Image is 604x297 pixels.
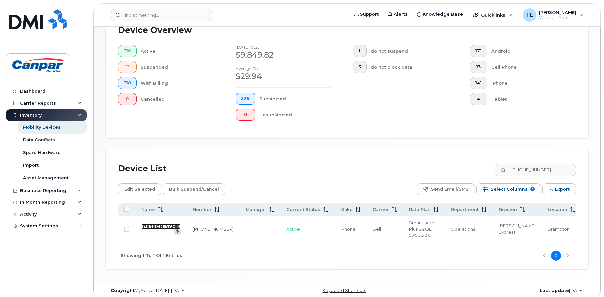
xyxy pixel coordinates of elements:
[427,288,588,293] div: [DATE]
[124,64,131,70] span: 13
[241,112,250,117] span: 0
[491,77,565,89] div: iPhone
[340,226,356,232] span: iPhone
[540,288,569,293] strong: Last Update
[236,66,331,71] h4: Average cost
[476,183,541,195] button: Select Columns 9
[475,96,482,102] span: 4
[124,184,155,194] span: Edit Selected
[350,8,383,21] a: Support
[121,251,182,261] span: Showing 1 To 1 Of 1 Entries
[259,93,331,105] div: Subsidized
[431,184,469,194] span: Send Email/SMS
[286,207,320,213] span: Current Status
[409,220,434,238] span: Smartshare Plus BYOD 55/5GB 36
[373,207,389,213] span: Carrier
[470,45,488,57] button: 171
[340,207,353,213] span: Make
[394,11,408,18] span: Alerts
[491,45,565,57] div: Android
[470,93,488,105] button: 4
[236,49,331,61] div: $9,849.82
[118,160,167,177] div: Device List
[491,61,565,73] div: Cell Phone
[118,22,192,39] div: Device Overview
[494,164,576,176] input: Search Device List ...
[530,187,535,191] span: 9
[499,207,517,213] span: Division
[236,93,256,105] button: 329
[555,184,570,194] span: Export
[551,251,561,261] button: Page 1
[542,183,576,195] button: Export
[475,64,482,70] span: 13
[241,96,250,101] span: 329
[548,207,567,213] span: Location
[141,61,214,73] div: Suspended
[499,223,536,235] span: [PERSON_NAME] Express
[383,8,412,21] a: Alerts
[236,45,331,49] h4: [DATE] cost
[353,61,367,73] button: 3
[451,226,475,232] span: Operations
[373,226,381,232] span: Bell
[236,109,256,121] button: 0
[548,226,570,232] span: Brampton
[259,109,331,121] div: Unsubsidized
[286,226,300,232] span: Active
[481,12,505,18] span: Quicklinks
[111,288,135,293] strong: Copyright
[141,207,155,213] span: Name
[141,224,181,229] a: [PERSON_NAME]
[360,11,379,18] span: Support
[417,183,475,195] button: Send Email/SMS
[118,61,137,73] button: 13
[111,9,212,21] input: Find something...
[518,8,588,22] div: Tony Ladriere
[475,80,482,86] span: 141
[118,77,137,89] button: 318
[118,183,161,195] button: Edit Selected
[468,8,517,22] div: Quicklinks
[409,207,431,213] span: Rate Plan
[124,48,131,54] span: 316
[141,45,214,57] div: Active
[193,226,234,232] a: [PHONE_NUMBER]
[491,184,528,194] span: Select Columns
[193,207,212,213] span: Number
[412,8,468,21] a: Knowledge Base
[141,77,214,89] div: With Billing
[246,207,266,213] span: Manager
[371,45,448,57] div: do not suspend
[124,96,131,102] span: 0
[353,45,367,57] button: 1
[470,77,488,89] button: 141
[106,288,267,293] div: MyServe [DATE]–[DATE]
[118,93,137,105] button: 0
[174,229,181,234] a: View Last Bill
[163,183,225,195] button: Bulk Suspend/Cancel
[451,207,479,213] span: Department
[526,11,533,19] span: TL
[371,61,448,73] div: do not block data
[322,288,366,293] a: Keyboard Shortcuts
[539,15,576,20] span: Wireless Admin
[141,93,214,105] div: Cancelled
[118,45,137,57] button: 316
[539,10,576,15] span: [PERSON_NAME]
[169,184,219,194] span: Bulk Suspend/Cancel
[358,64,361,70] span: 3
[358,48,361,54] span: 1
[236,71,331,82] div: $29.94
[491,93,565,105] div: Tablet
[124,80,131,86] span: 318
[475,48,482,54] span: 171
[423,11,463,18] span: Knowledge Base
[470,61,488,73] button: 13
